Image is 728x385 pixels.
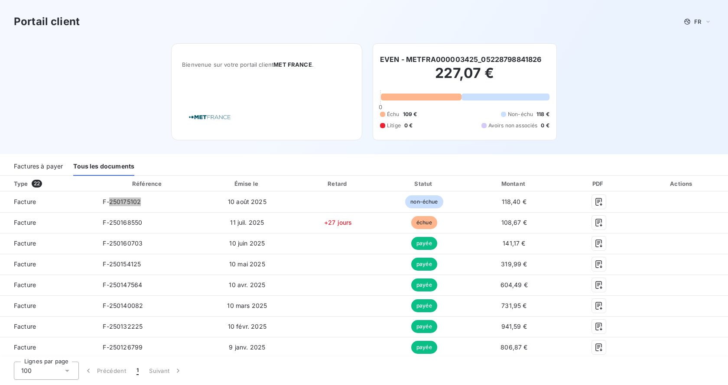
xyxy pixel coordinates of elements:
span: 22 [32,180,42,188]
span: Bienvenue sur votre portail client . [182,61,351,68]
span: F-250160703 [103,239,143,247]
span: 0 € [404,122,413,129]
span: 10 mars 2025 [227,302,267,309]
span: 10 juin 2025 [229,239,265,247]
span: payée [411,237,437,250]
span: payée [411,278,437,291]
div: Actions [638,179,726,188]
span: Facture [7,218,89,227]
span: 9 janv. 2025 [229,343,265,351]
span: 731,95 € [501,302,526,309]
div: PDF [563,179,634,188]
span: 10 mai 2025 [229,260,265,268]
span: Avoirs non associés [488,122,538,129]
span: 10 avr. 2025 [229,281,265,288]
span: payée [411,258,437,271]
span: Facture [7,301,89,310]
div: Tous les documents [73,158,134,176]
span: Facture [7,260,89,269]
span: Facture [7,322,89,331]
span: F-250168550 [103,219,142,226]
span: payée [411,320,437,333]
span: 118 € [536,110,549,118]
span: FR [694,18,701,25]
div: Statut [383,179,465,188]
span: 10 août 2025 [228,198,266,205]
span: Facture [7,343,89,352]
span: non-échue [405,195,443,208]
span: +27 jours [324,219,352,226]
button: Précédent [79,362,131,380]
span: 108,67 € [501,219,527,226]
h3: Portail client [14,14,80,29]
span: 0 [379,104,382,110]
span: 141,17 € [503,239,525,247]
span: F-250175102 [103,198,141,205]
span: 109 € [403,110,417,118]
span: F-250132225 [103,323,143,330]
span: F-250147564 [103,281,142,288]
span: Facture [7,281,89,289]
span: Facture [7,197,89,206]
div: Émise le [201,179,293,188]
span: 319,99 € [501,260,527,268]
div: Référence [132,180,162,187]
h2: 227,07 € [380,65,549,91]
span: 941,59 € [501,323,527,330]
span: 11 juil. 2025 [230,219,264,226]
span: F-250126799 [103,343,143,351]
div: Retard [296,179,380,188]
span: Échu [387,110,400,118]
div: Factures à payer [14,158,63,176]
button: Suivant [144,362,188,380]
span: 0 € [541,122,549,129]
span: F-250154125 [103,260,141,268]
span: 10 févr. 2025 [228,323,266,330]
span: 604,49 € [500,281,528,288]
span: Litige [387,122,401,129]
div: Type [9,179,94,188]
span: MET FRANCE [273,61,312,68]
span: Facture [7,239,89,248]
span: 100 [21,366,32,375]
span: 1 [136,366,139,375]
span: 118,40 € [502,198,526,205]
h6: EVEN - METFRA000003425_05228798841826 [380,54,542,65]
span: 806,87 € [500,343,527,351]
div: Montant [468,179,560,188]
span: F-250140082 [103,302,143,309]
span: payée [411,299,437,312]
button: 1 [131,362,144,380]
span: payée [411,341,437,354]
img: Company logo [182,105,237,129]
span: échue [411,216,437,229]
span: Non-échu [508,110,533,118]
